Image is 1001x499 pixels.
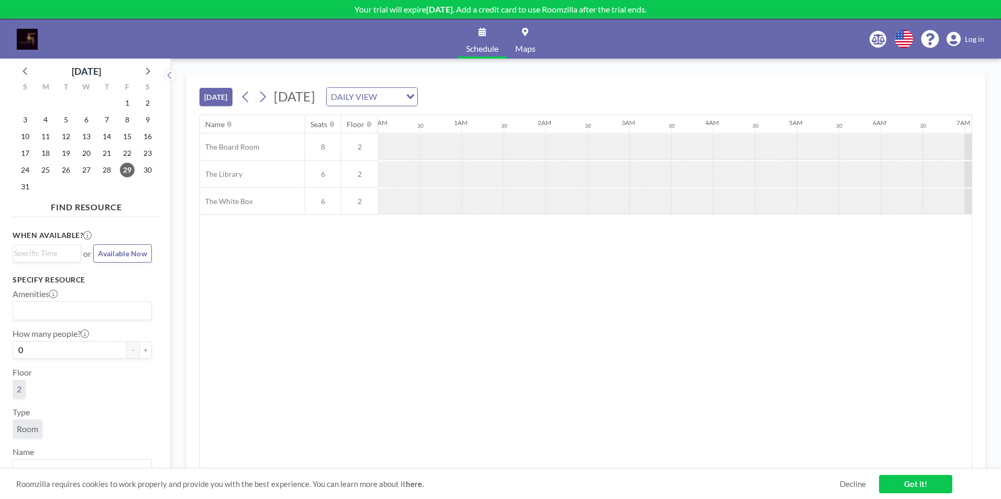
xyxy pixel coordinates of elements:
[329,90,379,104] span: DAILY VIEW
[56,81,76,95] div: T
[99,146,114,161] span: Thursday, August 21, 2025
[140,96,155,110] span: Saturday, August 2, 2025
[99,163,114,177] span: Thursday, August 28, 2025
[310,120,327,129] div: Seats
[199,88,232,106] button: [DATE]
[14,304,146,317] input: Search for option
[205,120,225,129] div: Name
[59,163,73,177] span: Tuesday, August 26, 2025
[836,122,842,129] div: 30
[13,447,34,457] label: Name
[83,248,91,259] span: or
[347,120,364,129] div: Floor
[139,341,152,359] button: +
[117,81,137,95] div: F
[76,81,97,95] div: W
[458,19,507,59] a: Schedule
[15,81,36,95] div: S
[965,35,984,44] span: Log in
[705,119,719,127] div: 4AM
[341,169,378,179] span: 2
[13,407,30,417] label: Type
[13,289,58,299] label: Amenities
[840,479,866,489] a: Decline
[79,129,94,144] span: Wednesday, August 13, 2025
[274,88,315,104] span: [DATE]
[137,81,158,95] div: S
[120,163,135,177] span: Friday, August 29, 2025
[621,119,635,127] div: 3AM
[140,112,155,127] span: Saturday, August 9, 2025
[14,462,146,475] input: Search for option
[426,4,453,14] b: [DATE]
[59,112,73,127] span: Tuesday, August 5, 2025
[16,479,840,489] span: Roomzilla requires cookies to work properly and provide you with the best experience. You can lea...
[200,197,253,206] span: The White Box
[96,81,117,95] div: T
[38,129,53,144] span: Monday, August 11, 2025
[515,44,536,53] span: Maps
[13,367,32,378] label: Floor
[200,169,242,179] span: The Library
[140,146,155,161] span: Saturday, August 23, 2025
[93,244,152,263] button: Available Now
[454,119,468,127] div: 1AM
[341,197,378,206] span: 2
[305,142,341,152] span: 8
[17,424,38,434] span: Room
[305,169,341,179] span: 6
[99,129,114,144] span: Thursday, August 14, 2025
[327,88,417,106] div: Search for option
[18,146,32,161] span: Sunday, August 17, 2025
[752,122,759,129] div: 30
[585,122,591,129] div: 30
[466,44,498,53] span: Schedule
[13,275,152,285] h3: Specify resource
[17,29,38,50] img: organization-logo
[18,129,32,144] span: Sunday, August 10, 2025
[13,328,89,339] label: How many people?
[120,112,135,127] span: Friday, August 8, 2025
[417,122,424,129] div: 30
[669,122,675,129] div: 30
[59,146,73,161] span: Tuesday, August 19, 2025
[140,163,155,177] span: Saturday, August 30, 2025
[13,198,160,212] h4: FIND RESOURCE
[406,479,424,489] a: here.
[947,32,984,47] a: Log in
[538,119,551,127] div: 2AM
[59,129,73,144] span: Tuesday, August 12, 2025
[127,341,139,359] button: -
[38,146,53,161] span: Monday, August 18, 2025
[120,129,135,144] span: Friday, August 15, 2025
[341,142,378,152] span: 2
[17,384,21,394] span: 2
[13,245,81,261] div: Search for option
[120,96,135,110] span: Friday, August 1, 2025
[18,112,32,127] span: Sunday, August 3, 2025
[14,247,75,259] input: Search for option
[18,179,32,194] span: Sunday, August 31, 2025
[13,302,151,320] div: Search for option
[501,122,507,129] div: 30
[879,475,952,493] a: Got it!
[789,119,803,127] div: 5AM
[72,64,101,78] div: [DATE]
[38,163,53,177] span: Monday, August 25, 2025
[140,129,155,144] span: Saturday, August 16, 2025
[200,142,260,152] span: The Board Room
[18,163,32,177] span: Sunday, August 24, 2025
[36,81,56,95] div: M
[38,112,53,127] span: Monday, August 4, 2025
[79,163,94,177] span: Wednesday, August 27, 2025
[13,460,151,478] div: Search for option
[98,249,147,258] span: Available Now
[370,119,387,127] div: 12AM
[99,112,114,127] span: Thursday, August 7, 2025
[380,90,400,104] input: Search for option
[920,122,926,129] div: 30
[79,146,94,161] span: Wednesday, August 20, 2025
[305,197,341,206] span: 6
[873,119,886,127] div: 6AM
[507,19,544,59] a: Maps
